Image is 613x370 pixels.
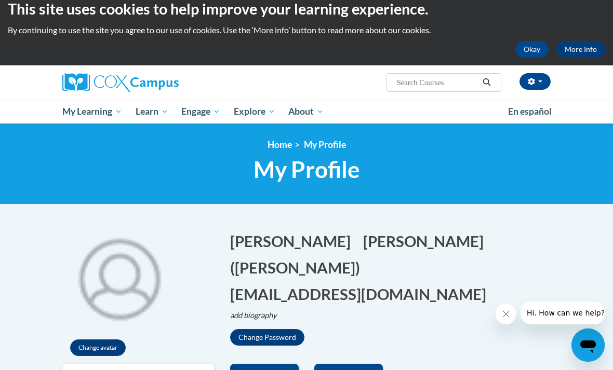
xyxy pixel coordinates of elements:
[521,302,605,324] iframe: Message from company
[496,304,516,324] iframe: Close message
[288,105,324,118] span: About
[571,328,605,362] iframe: Button to launch messaging window
[56,100,129,124] a: My Learning
[268,139,292,150] a: Home
[230,310,285,321] button: Edit biography
[62,220,177,334] img: profile avatar
[227,100,282,124] a: Explore
[556,41,605,58] a: More Info
[8,24,605,36] p: By continuing to use the site you agree to our use of cookies. Use the ‘More info’ button to read...
[230,283,493,305] button: Edit email address
[181,105,220,118] span: Engage
[363,230,490,252] button: Edit last name
[515,41,549,58] button: Okay
[501,101,558,122] a: En español
[175,100,227,124] a: Engage
[62,105,122,118] span: My Learning
[234,105,275,118] span: Explore
[479,76,495,89] button: Search
[136,105,168,118] span: Learn
[230,329,304,346] button: Change Password
[396,76,479,89] input: Search Courses
[230,230,357,252] button: Edit first name
[230,257,367,278] button: Edit screen name
[62,73,179,92] img: Cox Campus
[519,73,551,90] button: Account Settings
[55,100,558,124] div: Main menu
[304,139,346,150] span: My Profile
[230,311,277,320] i: add biography
[254,156,360,183] span: My Profile
[282,100,331,124] a: About
[508,106,552,117] span: En español
[70,339,126,356] button: Change avatar
[129,100,175,124] a: Learn
[62,220,177,334] div: Click to change the profile picture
